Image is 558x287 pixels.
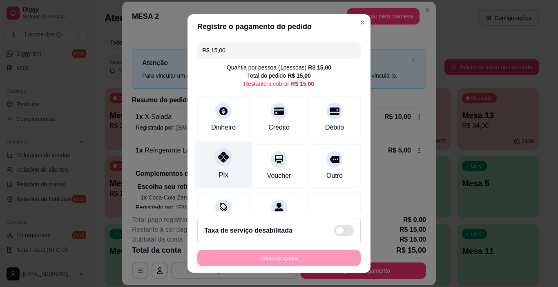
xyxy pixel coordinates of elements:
div: Crédito [268,123,290,132]
div: Dinheiro [211,123,236,132]
div: Voucher [267,171,291,181]
div: R$ 15,00 [288,72,311,80]
div: Débito [325,123,344,132]
div: Pix [219,170,228,180]
div: Outro [326,171,343,181]
div: R$ 15,00 [291,80,314,88]
button: Close [356,16,369,29]
div: Quantia por pessoa ( 1 pessoas) [227,63,331,72]
div: R$ 15,00 [308,63,331,72]
input: Ex.: hambúrguer de cordeiro [202,42,356,58]
h2: Taxa de serviço desabilitada [204,226,292,235]
header: Registre o pagamento do pedido [187,14,371,39]
div: Total do pedido [247,72,311,80]
div: Restante a cobrar [244,80,314,88]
